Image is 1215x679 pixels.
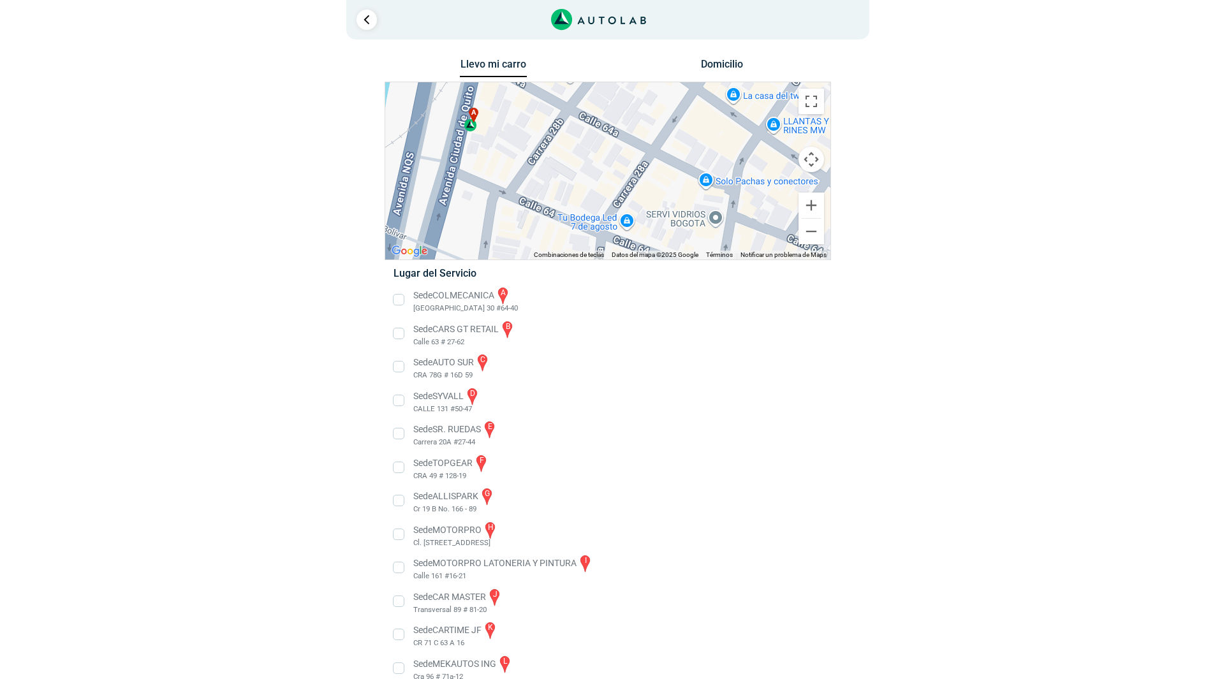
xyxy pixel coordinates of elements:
a: Términos (se abre en una nueva pestaña) [706,251,733,258]
span: Datos del mapa ©2025 Google [612,251,698,258]
button: Controles de visualización del mapa [799,147,824,172]
img: Google [388,243,431,259]
button: Ampliar [799,193,824,218]
span: a [471,108,476,119]
button: Llevo mi carro [460,58,527,78]
h5: Lugar del Servicio [394,267,821,279]
a: Link al sitio de autolab [551,13,646,25]
a: Ir al paso anterior [357,10,377,30]
button: Cambiar a la vista en pantalla completa [799,89,824,114]
button: Domicilio [688,58,755,77]
button: Reducir [799,219,824,244]
button: Combinaciones de teclas [534,251,604,259]
a: Notificar un problema de Maps [740,251,827,258]
a: Abre esta zona en Google Maps (se abre en una nueva ventana) [388,243,431,259]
